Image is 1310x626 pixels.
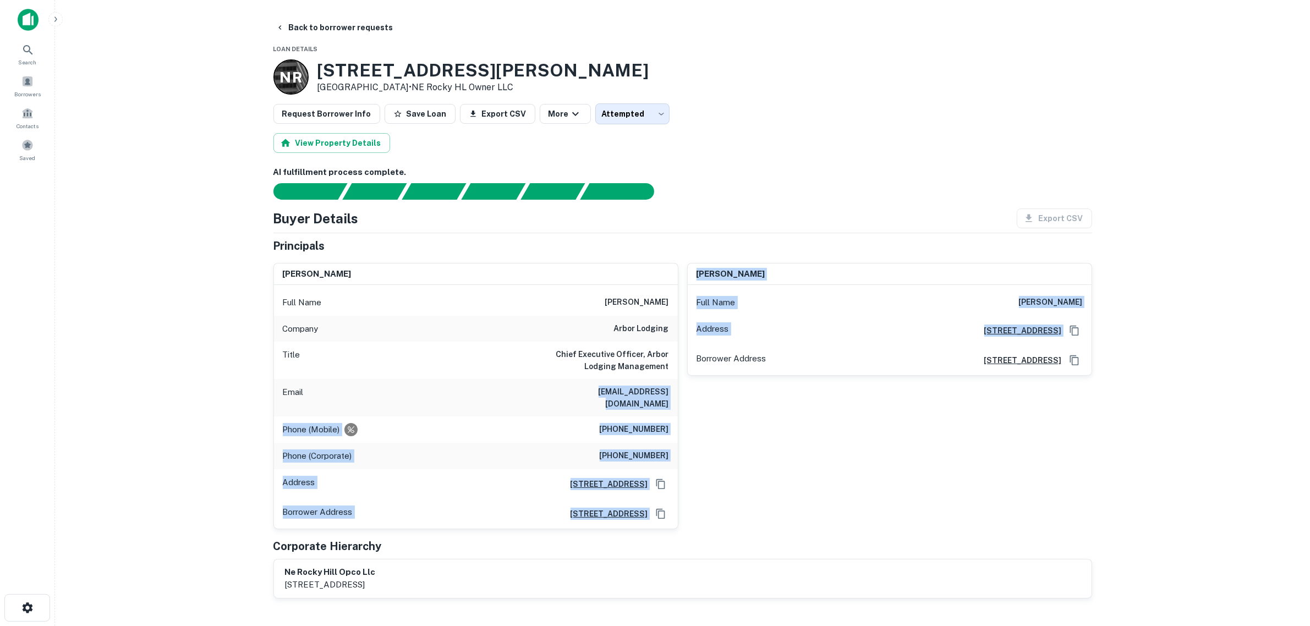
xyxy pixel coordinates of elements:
[273,133,390,153] button: View Property Details
[540,104,591,124] button: More
[283,449,352,463] p: Phone (Corporate)
[285,566,376,579] h6: ne rocky hill opco llc
[653,476,669,492] button: Copy Address
[1019,296,1083,309] h6: [PERSON_NAME]
[562,478,648,490] a: [STREET_ADDRESS]
[562,508,648,520] a: [STREET_ADDRESS]
[595,103,670,124] div: Attempted
[3,39,52,69] a: Search
[273,46,318,52] span: Loan Details
[402,183,466,200] div: Documents found, AI parsing details...
[280,67,302,88] p: N R
[260,183,343,200] div: Sending borrower request to AI...
[1255,503,1310,556] iframe: Chat Widget
[697,296,736,309] p: Full Name
[3,71,52,101] a: Borrowers
[19,58,37,67] span: Search
[605,296,669,309] h6: [PERSON_NAME]
[697,352,766,369] p: Borrower Address
[460,104,535,124] button: Export CSV
[3,103,52,133] a: Contacts
[412,82,514,92] a: NE Rocky HL Owner LLC
[271,18,398,37] button: Back to borrower requests
[283,386,304,410] p: Email
[285,578,376,591] p: [STREET_ADDRESS]
[317,81,649,94] p: [GEOGRAPHIC_DATA] •
[537,348,669,372] h6: Chief Executive Officer, Arbor Lodging Management
[385,104,456,124] button: Save Loan
[283,476,315,492] p: Address
[342,183,407,200] div: Your request is received and processing...
[600,449,669,463] h6: [PHONE_NUMBER]
[273,238,325,254] h5: Principals
[697,268,765,281] h6: [PERSON_NAME]
[614,322,669,336] h6: arbor lodging
[273,538,382,554] h5: Corporate Hierarchy
[273,208,359,228] h4: Buyer Details
[20,153,36,162] span: Saved
[3,135,52,164] a: Saved
[273,104,380,124] button: Request Borrower Info
[1066,352,1083,369] button: Copy Address
[17,122,39,130] span: Contacts
[283,322,319,336] p: Company
[273,166,1092,179] h6: AI fulfillment process complete.
[461,183,525,200] div: Principals found, AI now looking for contact information...
[317,60,649,81] h3: [STREET_ADDRESS][PERSON_NAME]
[975,325,1062,337] a: [STREET_ADDRESS]
[580,183,667,200] div: AI fulfillment process complete.
[283,348,300,372] p: Title
[653,506,669,522] button: Copy Address
[975,354,1062,366] a: [STREET_ADDRESS]
[283,506,353,522] p: Borrower Address
[537,386,669,410] h6: [EMAIL_ADDRESS][DOMAIN_NAME]
[14,90,41,98] span: Borrowers
[520,183,585,200] div: Principals found, still searching for contact information. This may take time...
[283,296,322,309] p: Full Name
[18,9,39,31] img: capitalize-icon.png
[283,268,352,281] h6: [PERSON_NAME]
[697,322,729,339] p: Address
[283,423,340,436] p: Phone (Mobile)
[600,423,669,436] h6: [PHONE_NUMBER]
[1066,322,1083,339] button: Copy Address
[344,423,358,436] div: Requests to not be contacted at this number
